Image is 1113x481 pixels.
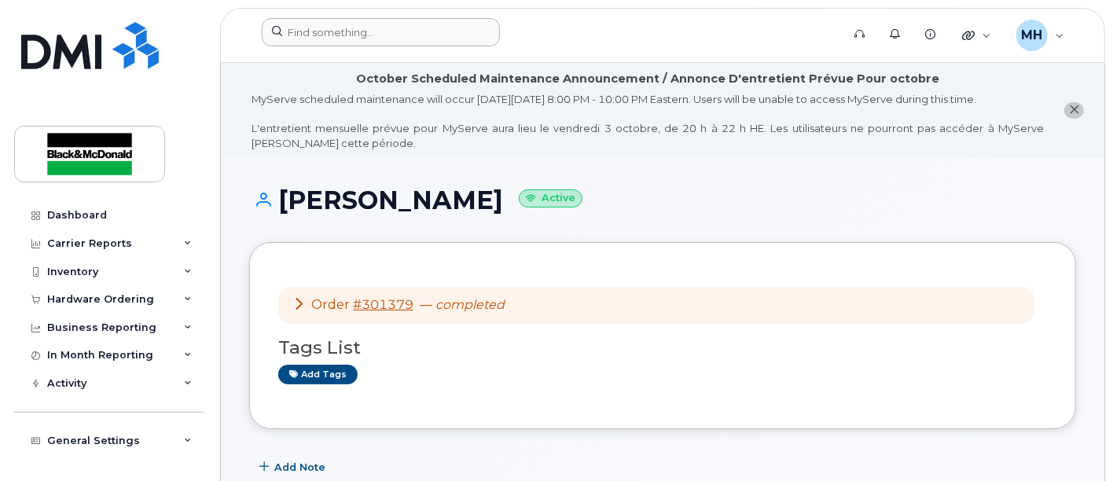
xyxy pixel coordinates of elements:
[249,453,339,481] button: Add Note
[519,189,582,207] small: Active
[278,338,1047,358] h3: Tags List
[274,460,325,475] span: Add Note
[353,297,413,312] a: #301379
[435,297,505,312] em: completed
[249,186,1076,214] h1: [PERSON_NAME]
[1064,102,1084,119] button: close notification
[420,297,505,312] span: —
[278,365,358,384] a: Add tags
[356,71,939,87] div: October Scheduled Maintenance Announcement / Annonce D'entretient Prévue Pour octobre
[252,92,1044,150] div: MyServe scheduled maintenance will occur [DATE][DATE] 8:00 PM - 10:00 PM Eastern. Users will be u...
[311,297,350,312] span: Order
